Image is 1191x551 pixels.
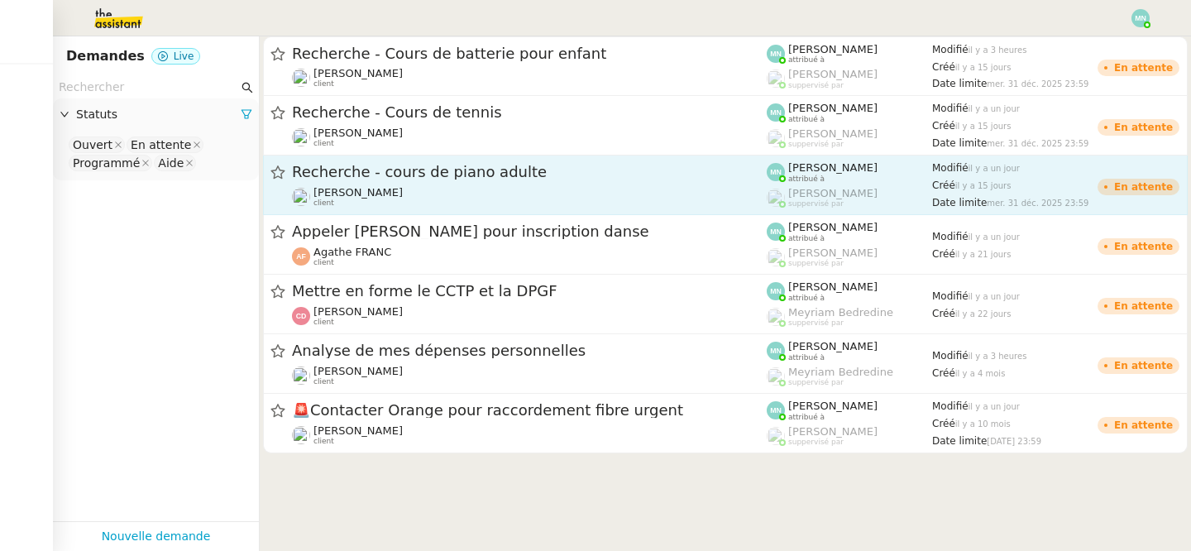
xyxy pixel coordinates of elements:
app-user-detailed-label: client [292,365,767,386]
span: [PERSON_NAME] [788,127,878,140]
app-user-label: suppervisé par [767,127,932,149]
a: Nouvelle demande [102,527,211,546]
span: Live [174,50,194,62]
img: users%2FpftfpH3HWzRMeZpe6E7kXDgO5SJ3%2Favatar%2Fa3cc7090-f8ed-4df9-82e0-3c63ac65f9dd [292,69,310,87]
img: users%2FERVxZKLGxhVfG9TsREY0WEa9ok42%2Favatar%2Fportrait-563450-crop.jpg [292,367,310,385]
span: Mettre en forme le CCTP et la DPGF [292,284,767,299]
span: Modifié [932,162,969,174]
span: il y a 10 mois [955,419,1011,429]
span: il y a 15 jours [955,122,1012,131]
app-user-label: attribué à [767,161,932,183]
span: il y a 3 heures [969,352,1027,361]
span: [PERSON_NAME] [313,186,403,199]
app-user-label: suppervisé par [767,247,932,268]
img: svg [767,45,785,63]
span: Analyse de mes dépenses personnelles [292,343,767,358]
div: En attente [1114,420,1173,430]
span: suppervisé par [788,140,844,149]
span: il y a 21 jours [955,250,1012,259]
img: svg [767,223,785,241]
app-user-label: suppervisé par [767,306,932,328]
app-user-detailed-label: client [292,424,767,446]
img: users%2FoFdbodQ3TgNoWt9kP3GXAs5oaCq1%2Favatar%2Fprofile-pic.png [767,189,785,207]
app-user-label: suppervisé par [767,68,932,89]
img: svg [767,342,785,360]
app-user-label: attribué à [767,400,932,421]
span: Recherche - cours de piano adulte [292,165,767,180]
span: Meyriam Bedredine [788,366,893,378]
span: [PERSON_NAME] [788,247,878,259]
span: [PERSON_NAME] [788,43,878,55]
img: users%2FpftfpH3HWzRMeZpe6E7kXDgO5SJ3%2Favatar%2Fa3cc7090-f8ed-4df9-82e0-3c63ac65f9dd [292,128,310,146]
span: Recherche - Cours de batterie pour enfant [292,46,767,61]
span: Modifié [932,400,969,412]
div: En attente [1114,63,1173,73]
img: svg [767,103,785,122]
app-user-label: suppervisé par [767,366,932,387]
span: attribué à [788,175,825,184]
img: users%2FaellJyylmXSg4jqeVbanehhyYJm1%2Favatar%2Fprofile-pic%20(4).png [767,367,785,386]
span: mer. 31 déc. 2025 23:59 [987,79,1088,89]
span: client [313,199,334,208]
span: [DATE] 23:59 [987,437,1041,446]
span: Appeler [PERSON_NAME] pour inscription danse [292,224,767,239]
span: Date limite [932,197,987,208]
span: [PERSON_NAME] [313,67,403,79]
span: Date limite [932,137,987,149]
span: [PERSON_NAME] [788,400,878,412]
span: il y a un jour [969,232,1020,242]
img: svg [1131,9,1150,27]
span: [PERSON_NAME] [788,221,878,233]
div: En attente [1114,242,1173,252]
app-user-label: attribué à [767,221,932,242]
div: Programmé [73,156,140,170]
span: Modifié [932,290,969,302]
span: suppervisé par [788,259,844,268]
span: Créé [932,308,955,319]
img: svg [292,307,310,325]
span: [PERSON_NAME] [313,127,403,139]
span: Créé [932,120,955,132]
span: client [313,79,334,89]
nz-select-item: Aide [154,155,196,171]
span: attribué à [788,353,825,362]
span: Contacter Orange pour raccordement fibre urgent [292,403,767,418]
span: client [313,377,334,386]
span: suppervisé par [788,319,844,328]
span: Modifié [932,350,969,362]
img: users%2FoFdbodQ3TgNoWt9kP3GXAs5oaCq1%2Favatar%2Fprofile-pic.png [767,129,785,147]
app-user-label: attribué à [767,280,932,302]
span: [PERSON_NAME] [313,365,403,377]
nz-select-item: Ouvert [69,137,125,153]
span: Meyriam Bedredine [788,306,893,319]
app-user-label: attribué à [767,43,932,65]
span: client [313,258,334,267]
app-user-detailed-label: client [292,127,767,148]
span: [PERSON_NAME] [788,425,878,438]
div: En attente [1114,301,1173,311]
img: users%2FaellJyylmXSg4jqeVbanehhyYJm1%2Favatar%2Fprofile-pic%20(4).png [767,308,785,326]
span: Agathe FRANC [313,246,391,258]
span: [PERSON_NAME] [788,68,878,80]
span: Modifié [932,103,969,114]
img: users%2FoFdbodQ3TgNoWt9kP3GXAs5oaCq1%2Favatar%2Fprofile-pic.png [767,427,785,445]
span: client [313,318,334,327]
div: Statuts [53,98,259,131]
span: attribué à [788,413,825,422]
span: il y a 3 heures [969,46,1027,55]
app-user-detailed-label: client [292,67,767,89]
span: il y a 22 jours [955,309,1012,319]
nz-page-header-title: Demandes [66,45,145,68]
span: suppervisé par [788,378,844,387]
span: suppervisé par [788,199,844,208]
input: Rechercher [59,78,238,97]
span: attribué à [788,234,825,243]
div: Aide [158,156,184,170]
span: Créé [932,367,955,379]
span: Date limite [932,78,987,89]
nz-select-item: En attente [127,137,203,153]
span: attribué à [788,294,825,303]
app-user-detailed-label: client [292,305,767,327]
app-user-label: attribué à [767,102,932,123]
span: il y a un jour [969,402,1020,411]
